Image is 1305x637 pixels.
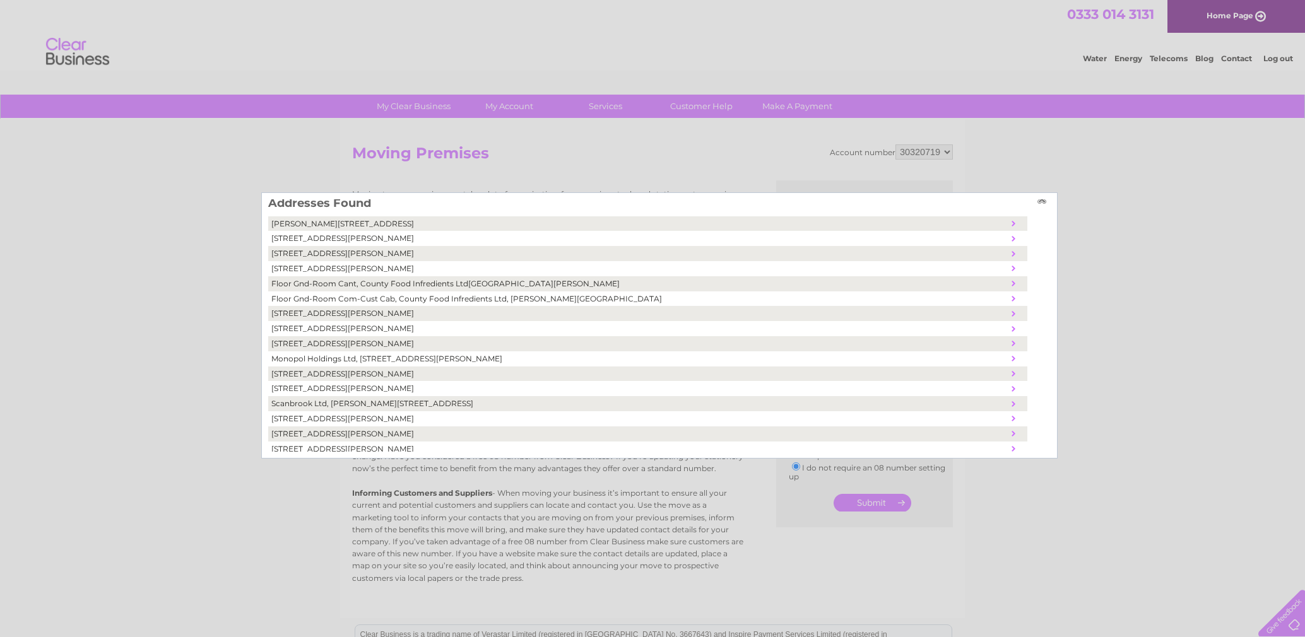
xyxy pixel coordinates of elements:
[268,381,1009,396] td: [STREET_ADDRESS][PERSON_NAME]
[1012,431,1015,436] input: Select Address
[1083,54,1107,63] a: Water
[268,441,1009,457] td: [STREET_ADDRESS][PERSON_NAME]
[1012,356,1015,361] input: Select Address
[45,33,110,71] img: logo.png
[268,246,1009,261] td: [STREET_ADDRESS][PERSON_NAME]
[268,306,1009,321] td: [STREET_ADDRESS][PERSON_NAME]
[1012,326,1015,332] input: Select Address
[1012,296,1015,301] input: Select Address
[268,366,1009,382] td: [STREET_ADDRESS][PERSON_NAME]
[1012,221,1015,226] input: Select Address
[268,276,1009,291] td: Floor Gnd-Room Cant, County Food Infredients Ltd[GEOGRAPHIC_DATA][PERSON_NAME]
[1263,54,1293,63] a: Log out
[268,351,1009,366] td: Monopol Holdings Ltd, [STREET_ADDRESS][PERSON_NAME]
[268,336,1009,351] td: [STREET_ADDRESS][PERSON_NAME]
[268,231,1009,246] td: [STREET_ADDRESS][PERSON_NAME]
[1067,6,1154,22] a: 0333 014 3131
[1150,54,1188,63] a: Telecoms
[355,7,952,61] div: Clear Business is a trading name of Verastar Limited (registered in [GEOGRAPHIC_DATA] No. 3667643...
[268,216,1009,231] td: [PERSON_NAME][STREET_ADDRESS]
[1012,446,1015,452] input: Select Address
[1012,341,1015,346] input: Select Address
[268,426,1009,441] td: [STREET_ADDRESS][PERSON_NAME]
[1012,251,1015,257] input: Select Address
[268,411,1009,426] td: [STREET_ADDRESS][PERSON_NAME]
[268,194,1051,216] h3: Addresses Found
[268,321,1009,336] td: [STREET_ADDRESS][PERSON_NAME]
[1012,371,1015,377] input: Select Address
[1012,401,1015,407] input: Select Address
[268,261,1009,276] td: [STREET_ADDRESS][PERSON_NAME]
[268,291,1009,307] td: Floor Gnd-Room Com-Cust Cab, County Food Infredients Ltd, [PERSON_NAME][GEOGRAPHIC_DATA]
[1012,266,1015,271] input: Select Address
[1012,386,1015,392] input: Select Address
[1221,54,1252,63] a: Contact
[268,396,1009,411] td: Scanbrook Ltd, [PERSON_NAME][STREET_ADDRESS]
[1195,54,1213,63] a: Blog
[1012,281,1015,286] input: Select Address
[1012,311,1015,317] input: Select Address
[1037,194,1051,204] input: Close
[1012,416,1015,421] input: Select Address
[1012,236,1015,242] input: Select Address
[1114,54,1142,63] a: Energy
